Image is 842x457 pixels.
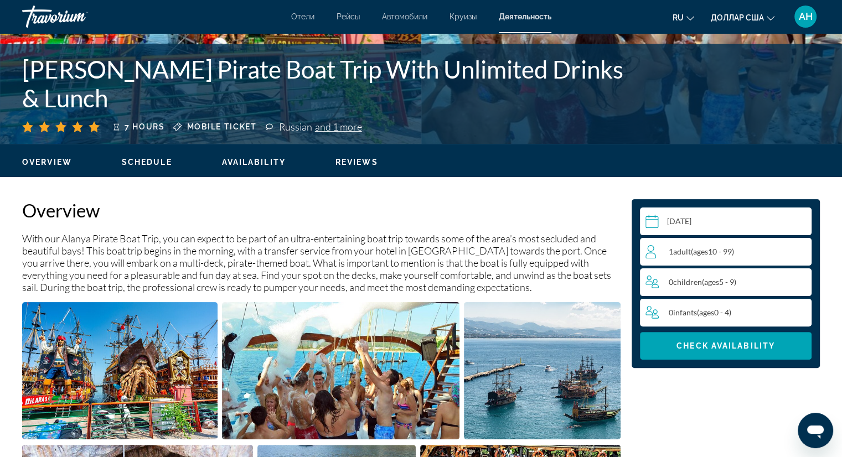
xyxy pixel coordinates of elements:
[187,122,257,131] span: Mobile ticket
[222,158,286,167] span: Availability
[335,157,378,167] button: Reviews
[673,247,691,256] span: Adult
[337,12,360,21] a: Рейсы
[22,2,133,31] a: Травориум
[798,413,833,448] iframe: Кнопка запуска окна обмена сообщениями
[699,308,714,317] span: ages
[222,157,286,167] button: Availability
[691,247,734,256] span: ( 10 - 99)
[791,5,820,28] button: Меню пользователя
[676,341,775,350] span: Check Availability
[673,308,697,317] span: Infants
[669,247,734,256] span: 1
[711,13,764,22] font: доллар США
[222,302,459,440] button: Open full-screen image slider
[382,12,427,21] a: Автомобили
[291,12,314,21] a: Отели
[125,122,165,131] span: 7 hours
[450,12,477,21] a: Круизы
[315,121,362,133] span: and 1 more
[22,232,621,293] p: With our Alanya Pirate Boat Trip, you can expect to be part of an ultra-entertaining boat trip to...
[697,308,731,317] span: ( 0 - 4)
[279,121,362,133] div: Russian
[499,12,551,21] a: Деятельность
[799,11,813,22] font: АН
[673,277,702,287] span: Children
[122,158,172,167] span: Schedule
[669,277,736,287] span: 0
[464,302,621,440] button: Open full-screen image slider
[640,332,812,360] button: Check Availability
[22,157,72,167] button: Overview
[22,158,72,167] span: Overview
[702,277,736,287] span: ( 5 - 9)
[122,157,172,167] button: Schedule
[22,199,621,221] h2: Overview
[669,308,731,317] span: 0
[673,9,694,25] button: Изменить язык
[673,13,684,22] font: ru
[640,238,812,326] button: Travelers: 1 adult, 0 children
[335,158,378,167] span: Reviews
[693,247,708,256] span: ages
[711,9,774,25] button: Изменить валюту
[22,55,643,112] h1: [PERSON_NAME] Pirate Boat Trip With Unlimited Drinks & Lunch
[704,277,719,287] span: ages
[22,302,218,440] button: Open full-screen image slider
